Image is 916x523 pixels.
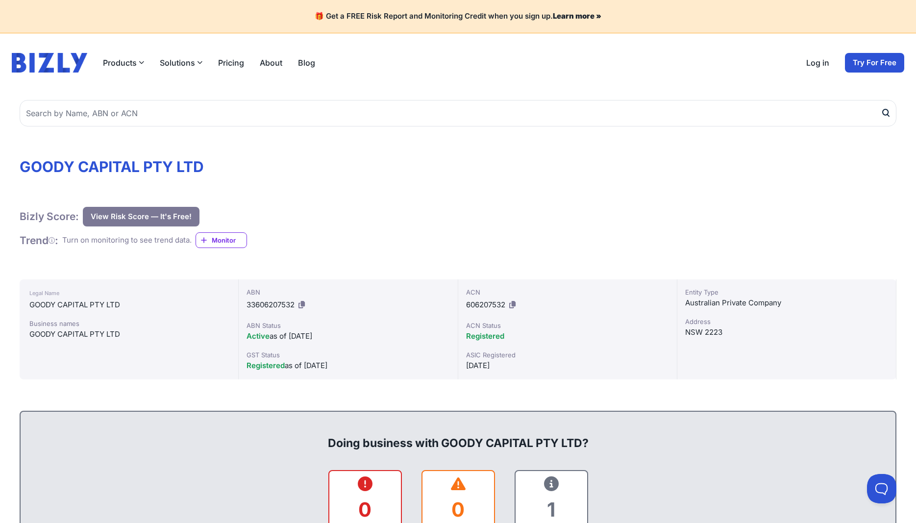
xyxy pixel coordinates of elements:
div: Turn on monitoring to see trend data. [62,235,192,246]
iframe: Toggle Customer Support [867,474,896,503]
div: Australian Private Company [685,297,888,309]
h1: GOODY CAPITAL PTY LTD [20,158,896,175]
div: Address [685,317,888,326]
div: Business names [29,319,228,328]
div: GST Status [247,350,449,360]
a: About [260,57,282,69]
div: ACN [466,287,669,297]
a: Log in [806,57,829,69]
div: Legal Name [29,287,228,299]
div: ACN Status [466,321,669,330]
span: Registered [466,331,504,341]
h1: Trend : [20,234,58,247]
span: Registered [247,361,285,370]
div: [DATE] [466,360,669,372]
a: Monitor [196,232,247,248]
span: 33606207532 [247,300,295,309]
button: Solutions [160,57,202,69]
div: Doing business with GOODY CAPITAL PTY LTD? [30,420,886,451]
div: as of [DATE] [247,330,449,342]
div: Entity Type [685,287,888,297]
div: ABN [247,287,449,297]
span: Monitor [212,235,247,245]
h4: 🎁 Get a FREE Risk Report and Monitoring Credit when you sign up. [12,12,904,21]
div: ABN Status [247,321,449,330]
div: ASIC Registered [466,350,669,360]
div: as of [DATE] [247,360,449,372]
a: Blog [298,57,315,69]
div: NSW 2223 [685,326,888,338]
span: 606207532 [466,300,505,309]
h1: Bizly Score: [20,210,79,223]
a: Try For Free [845,53,904,73]
div: GOODY CAPITAL PTY LTD [29,299,228,311]
button: View Risk Score — It's Free! [83,207,199,226]
input: Search by Name, ABN or ACN [20,100,896,126]
a: Pricing [218,57,244,69]
span: Active [247,331,270,341]
div: GOODY CAPITAL PTY LTD [29,328,228,340]
a: Learn more » [553,11,601,21]
button: Products [103,57,144,69]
